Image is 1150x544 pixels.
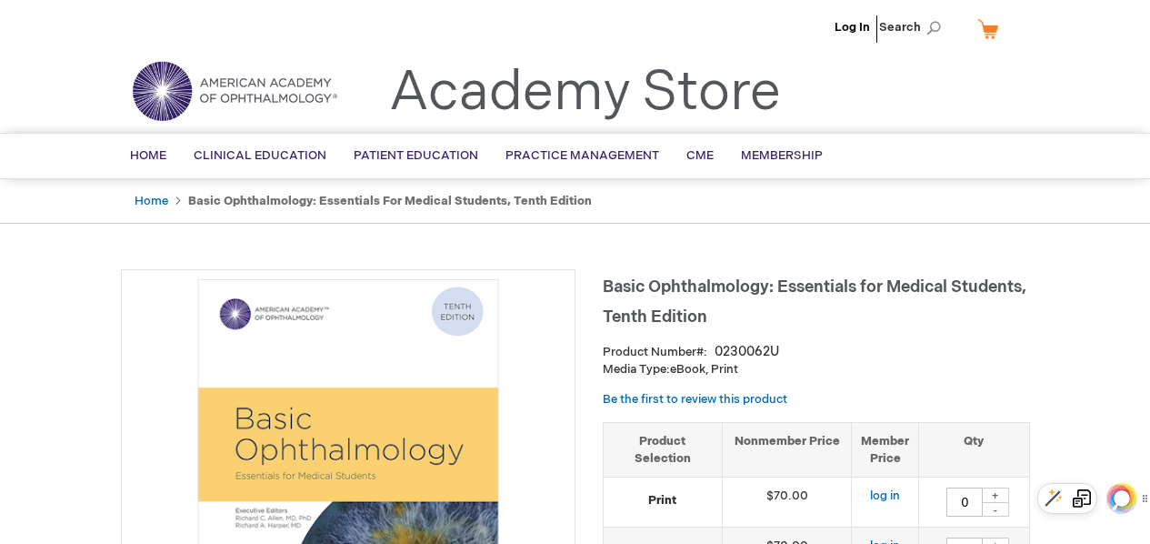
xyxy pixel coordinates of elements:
[603,277,1026,327] span: Basic Ophthalmology: Essentials for Medical Students, Tenth Edition
[715,343,779,361] div: 0230062U
[686,148,714,163] span: CME
[722,422,852,477] th: Nonmember Price
[722,478,852,528] td: $70.00
[919,422,1029,477] th: Qty
[354,148,478,163] span: Patient Education
[852,422,919,477] th: Member Price
[603,361,1030,378] p: eBook, Print
[835,20,870,35] a: Log In
[505,148,659,163] span: Practice Management
[130,148,166,163] span: Home
[603,392,787,407] a: Be the first to review this product
[741,148,823,163] span: Membership
[194,148,326,163] span: Clinical Education
[603,345,707,359] strong: Product Number
[188,194,592,208] strong: Basic Ophthalmology: Essentials for Medical Students, Tenth Edition
[135,194,168,208] a: Home
[389,60,781,126] a: Academy Store
[982,502,1009,517] div: -
[613,492,713,509] strong: Print
[946,488,983,517] input: Qty
[603,362,670,377] strong: Media Type:
[982,488,1009,503] div: +
[870,489,900,503] a: log in
[879,9,948,45] span: Search
[604,422,723,477] th: Product Selection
